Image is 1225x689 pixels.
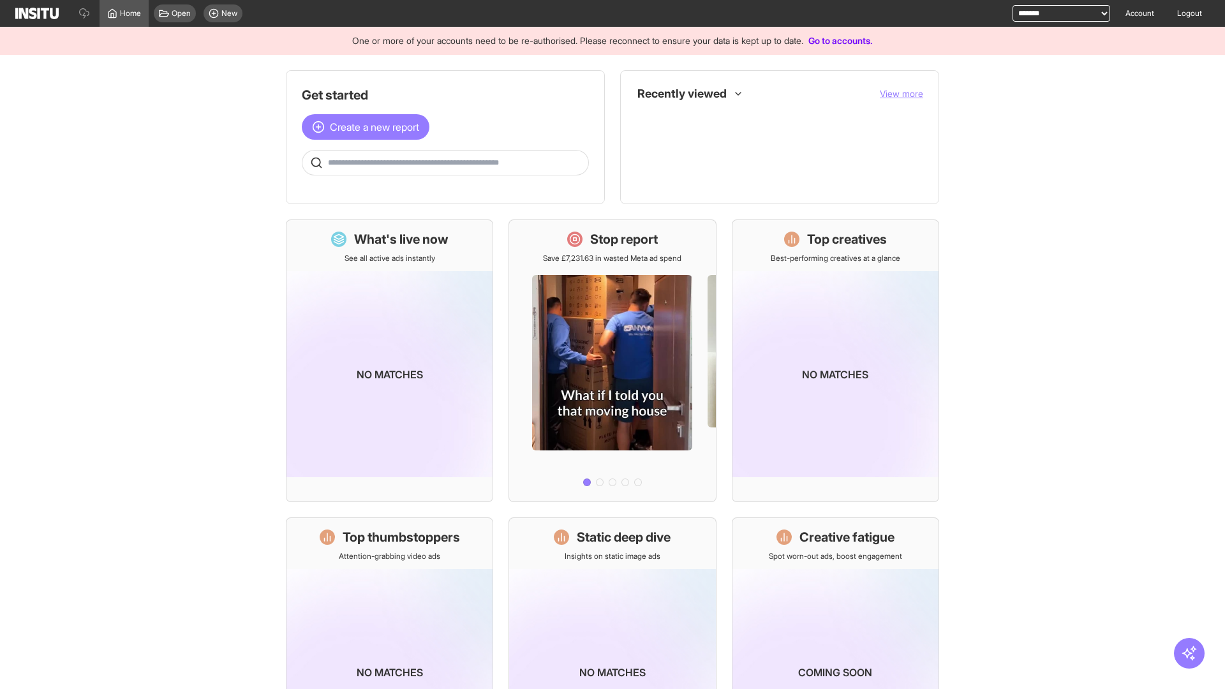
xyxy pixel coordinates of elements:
button: Create a new report [302,114,429,140]
p: See all active ads instantly [345,253,435,263]
p: No matches [357,367,423,382]
a: Go to accounts. [808,35,873,46]
img: Logo [15,8,59,19]
h1: Static deep dive [577,528,671,546]
p: No matches [579,665,646,680]
a: Stop reportSave £7,231.63 in wasted Meta ad spend [509,219,716,502]
h1: Top thumbstoppers [343,528,460,546]
h1: Get started [302,86,589,104]
button: View more [880,87,923,100]
span: New [221,8,237,19]
h1: What's live now [354,230,449,248]
p: No matches [357,665,423,680]
img: coming-soon-gradient_kfitwp.png [732,271,939,477]
img: coming-soon-gradient_kfitwp.png [286,271,493,477]
a: What's live nowSee all active ads instantlyNo matches [286,219,493,502]
span: Open [172,8,191,19]
p: No matches [802,367,868,382]
p: Insights on static image ads [565,551,660,561]
a: Top creativesBest-performing creatives at a glanceNo matches [732,219,939,502]
span: Home [120,8,141,19]
span: Create a new report [330,119,419,135]
span: One or more of your accounts need to be re-authorised. Please reconnect to ensure your data is ke... [352,35,803,46]
p: Best-performing creatives at a glance [771,253,900,263]
p: Attention-grabbing video ads [339,551,440,561]
h1: Top creatives [807,230,887,248]
p: Save £7,231.63 in wasted Meta ad spend [543,253,681,263]
h1: Stop report [590,230,658,248]
span: View more [880,88,923,99]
